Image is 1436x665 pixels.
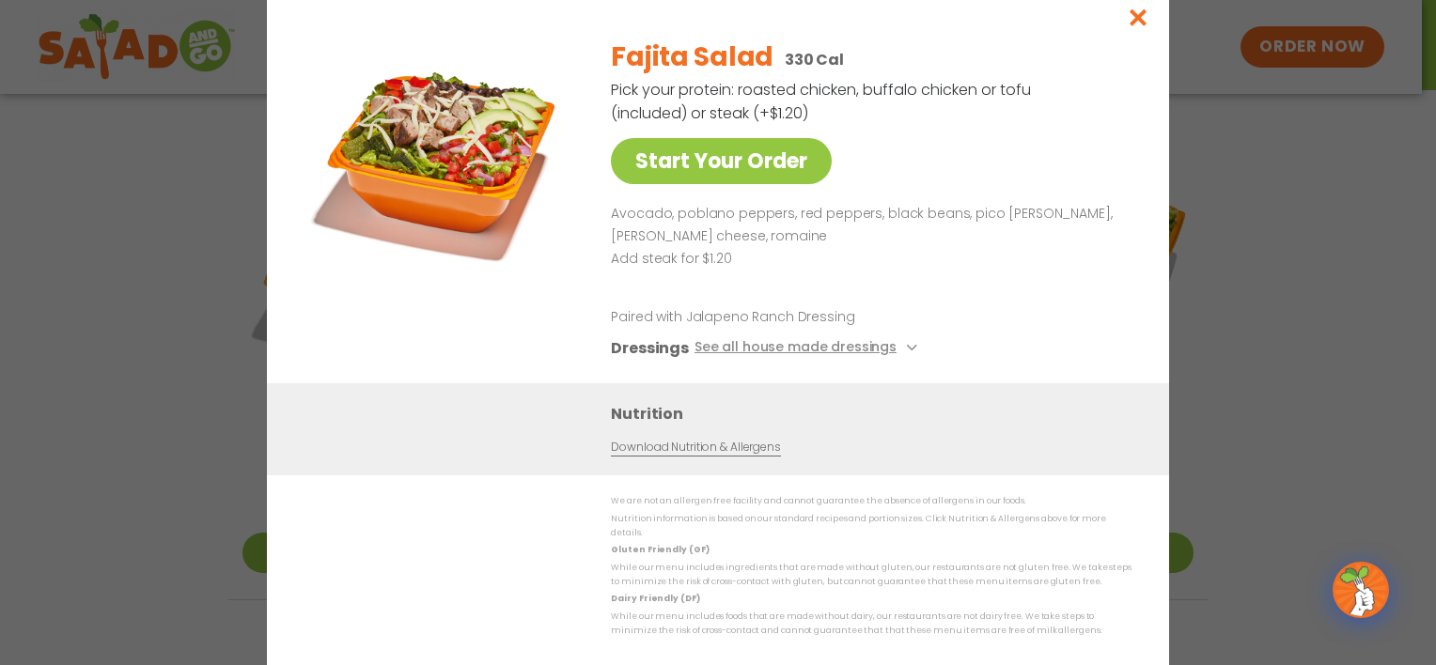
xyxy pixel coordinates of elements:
p: 330 Cal [785,48,844,71]
p: Paired with Jalapeno Ranch Dressing [611,308,959,328]
button: See all house made dressings [695,337,923,361]
p: We are not an allergen free facility and cannot guarantee the absence of allergens in our foods. [611,495,1132,509]
p: Nutrition information is based on our standard recipes and portion sizes. Click Nutrition & Aller... [611,512,1132,541]
a: Start Your Order [611,138,832,184]
p: Pick your protein: roasted chicken, buffalo chicken or tofu (included) or steak (+$1.20) [611,78,1034,125]
strong: Gluten Friendly (GF) [611,545,709,556]
p: Avocado, poblano peppers, red peppers, black beans, pico [PERSON_NAME], [PERSON_NAME] cheese, rom... [611,203,1124,248]
img: wpChatIcon [1335,564,1387,616]
p: While our menu includes foods that are made without dairy, our restaurants are not dairy free. We... [611,610,1132,639]
h3: Dressings [611,337,689,361]
p: Add steak for $1.20 [611,248,1124,271]
h3: Nutrition [611,403,1141,426]
img: Featured product photo for Fajita Salad [309,23,572,286]
a: Download Nutrition & Allergens [611,440,780,457]
strong: Dairy Friendly (DF) [611,594,699,605]
h2: Fajita Salad [611,38,773,77]
p: While our menu includes ingredients that are made without gluten, our restaurants are not gluten ... [611,561,1132,590]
